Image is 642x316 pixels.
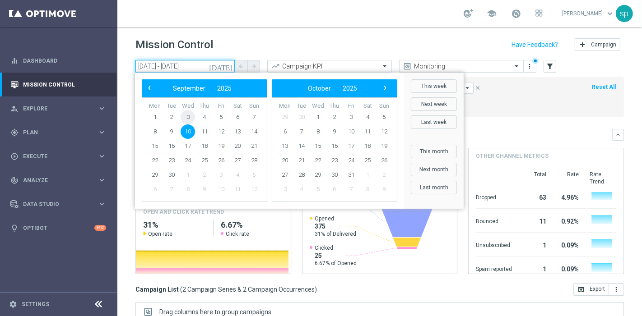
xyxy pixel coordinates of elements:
[376,102,392,110] th: weekday
[278,153,292,168] span: 20
[302,82,337,94] button: October
[10,152,98,160] div: Execute
[226,230,249,238] span: Click rate
[557,189,579,204] div: 4.96%
[343,102,359,110] th: weekday
[208,60,235,73] button: [DATE]
[523,213,546,228] div: 11
[247,168,261,182] span: 5
[214,153,228,168] span: 26
[294,153,309,168] span: 21
[10,105,107,112] button: person_search Explore keyboard_arrow_right
[311,124,325,139] span: 8
[411,79,457,93] button: This week
[613,286,620,293] i: more_vert
[337,82,363,94] button: 2025
[278,182,292,197] span: 3
[148,124,162,139] span: 8
[147,102,163,110] th: weekday
[10,105,19,113] i: person_search
[230,153,245,168] span: 27
[23,106,98,111] span: Explore
[10,57,19,65] i: equalizer
[327,110,342,124] span: 2
[344,124,358,139] span: 10
[164,124,179,139] span: 9
[590,171,616,185] div: Rate Trend
[181,110,195,124] span: 3
[360,168,375,182] span: 1
[411,163,457,176] button: Next month
[135,73,464,209] bs-daterangepicker-container: calendar
[163,102,180,110] th: weekday
[561,7,616,20] a: [PERSON_NAME]keyboard_arrow_down
[10,129,107,136] button: gps_fixed Plan keyboard_arrow_right
[377,153,391,168] span: 26
[360,110,375,124] span: 4
[10,153,107,160] div: play_circle_outline Execute keyboard_arrow_right
[98,152,106,160] i: keyboard_arrow_right
[546,62,554,70] i: filter_alt
[148,110,162,124] span: 1
[10,57,107,64] button: equalizer Dashboard
[379,82,391,94] span: ›
[311,182,325,197] span: 5
[10,201,107,208] button: Data Studio keyboard_arrow_right
[94,225,106,231] div: +10
[10,200,98,208] div: Data Studio
[148,168,162,182] span: 29
[229,102,246,110] th: weekday
[148,139,162,153] span: 15
[214,182,228,197] span: 10
[612,129,624,141] button: keyboard_arrow_down
[23,178,98,183] span: Analyze
[23,49,106,73] a: Dashboard
[182,285,315,293] span: 2 Campaign Series & 2 Campaign Occurrences
[144,82,156,94] button: ‹
[221,220,284,230] h2: 6.67%
[315,285,317,293] span: )
[575,38,620,51] button: add Campaign
[377,168,391,182] span: 2
[294,139,309,153] span: 14
[526,63,534,70] i: more_vert
[173,85,205,92] span: September
[573,283,609,296] button: open_in_browser Export
[523,261,546,275] div: 1
[359,102,376,110] th: weekday
[344,110,358,124] span: 3
[23,216,94,240] a: Optibot
[197,110,212,124] span: 4
[377,182,391,197] span: 9
[557,171,579,185] div: Rate
[475,85,481,91] i: close
[274,82,391,94] bs-datepicker-navigation-view: ​ ​ ​
[403,62,412,71] i: preview
[315,252,357,260] span: 25
[10,216,106,240] div: Optibot
[615,132,621,138] i: keyboard_arrow_down
[135,60,235,73] input: Select date range
[214,110,228,124] span: 5
[135,285,317,293] h3: Campaign List
[247,110,261,124] span: 7
[148,230,172,238] span: Open rate
[308,85,331,92] span: October
[310,102,326,110] th: weekday
[247,139,261,153] span: 21
[294,182,309,197] span: 4
[278,139,292,153] span: 13
[315,244,357,252] span: Clicked
[143,220,206,230] h2: 31%
[343,85,357,92] span: 2025
[247,124,261,139] span: 14
[294,168,309,182] span: 28
[197,153,212,168] span: 25
[327,182,342,197] span: 6
[10,224,19,232] i: lightbulb
[293,102,310,110] th: weekday
[180,102,196,110] th: weekday
[474,83,482,93] button: close
[10,49,106,73] div: Dashboard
